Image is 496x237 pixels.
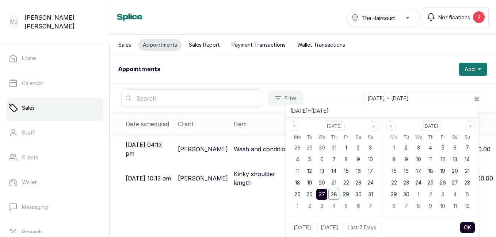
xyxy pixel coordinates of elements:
[392,156,396,162] span: 8
[319,144,325,151] span: 30
[365,165,377,177] div: 17 Aug 2025
[138,39,182,51] button: Appointments
[304,200,316,212] div: 02 Sep 2025
[307,179,312,186] span: 19
[340,165,352,177] div: 15 Aug 2025
[118,65,160,74] h1: Appointments
[365,132,377,142] div: Sunday
[6,147,103,168] a: Clients
[352,154,364,165] div: 09 Aug 2025
[316,142,328,154] div: 30 Jul 2025
[412,177,424,189] div: 24 Sep 2025
[449,165,461,177] div: 20 Sep 2025
[22,104,35,112] p: Sales
[465,168,470,174] span: 21
[352,189,364,200] div: 30 Aug 2025
[392,203,396,209] span: 6
[332,203,336,209] span: 4
[344,133,348,141] span: Fr
[468,124,473,128] svg: page next
[437,200,449,212] div: 10 Oct 2025
[424,200,436,212] div: 09 Oct 2025
[178,174,228,183] p: [PERSON_NAME]
[355,179,361,186] span: 23
[400,177,412,189] div: 23 Sep 2025
[291,165,304,177] div: 11 Aug 2025
[234,145,289,154] p: Wash and condition
[459,63,487,76] button: Add
[316,200,328,212] div: 03 Sep 2025
[126,140,172,158] p: [DATE] 04:13 pm
[331,133,337,141] span: Th
[403,179,409,186] span: 23
[291,177,304,189] div: 18 Aug 2025
[343,191,349,197] span: 29
[362,14,395,22] span: The Haircourt
[316,189,328,200] div: 27 Aug 2025
[352,200,364,212] div: 06 Sep 2025
[441,133,445,141] span: Fr
[126,120,172,128] div: Date scheduled
[424,132,436,142] div: Thursday
[388,132,400,142] div: Monday
[328,189,340,200] div: 28 Aug 2025
[178,145,228,154] p: [PERSON_NAME]
[332,144,336,151] span: 31
[405,144,408,151] span: 2
[306,191,313,197] span: 26
[340,189,352,200] div: 29 Aug 2025
[412,154,424,165] div: 10 Sep 2025
[304,142,316,154] div: 29 Jul 2025
[440,168,445,174] span: 19
[6,73,103,93] a: Calendar
[412,142,424,154] div: 03 Sep 2025
[440,203,445,209] span: 10
[291,200,304,212] div: 01 Sep 2025
[344,156,348,162] span: 8
[453,191,457,197] span: 4
[449,142,461,154] div: 06 Sep 2025
[328,177,340,189] div: 21 Aug 2025
[316,177,328,189] div: 20 Aug 2025
[412,189,424,200] div: 01 Oct 2025
[352,165,364,177] div: 16 Aug 2025
[22,154,38,161] p: Clients
[437,154,449,165] div: 12 Sep 2025
[328,132,340,142] div: Thursday
[297,203,298,209] span: 1
[319,179,325,186] span: 20
[424,142,436,154] div: 04 Sep 2025
[429,191,432,197] span: 2
[294,144,301,151] span: 28
[10,18,18,26] p: MJ
[415,133,422,141] span: We
[461,165,473,177] div: 21 Sep 2025
[234,120,294,128] div: Item
[340,132,352,142] div: Friday
[328,142,340,154] div: 31 Jul 2025
[6,98,103,118] a: Sales
[400,154,412,165] div: 09 Sep 2025
[412,165,424,177] div: 17 Sep 2025
[429,156,432,162] span: 11
[290,222,315,233] button: [DATE]
[392,168,397,174] span: 15
[441,144,445,151] span: 5
[437,177,449,189] div: 26 Sep 2025
[417,144,420,151] span: 3
[437,142,449,154] div: 05 Sep 2025
[474,96,480,101] svg: calendar
[473,11,485,23] div: 9
[6,123,103,143] a: Staff
[6,172,103,193] a: Wallet
[304,154,316,165] div: 05 Aug 2025
[367,179,374,186] span: 24
[293,39,350,51] button: Wallet Transactions
[308,108,311,114] span: ~
[307,168,312,174] span: 12
[404,168,409,174] span: 16
[294,191,301,197] span: 25
[461,132,473,142] div: Sunday
[461,177,473,189] div: 28 Sep 2025
[405,203,408,209] span: 7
